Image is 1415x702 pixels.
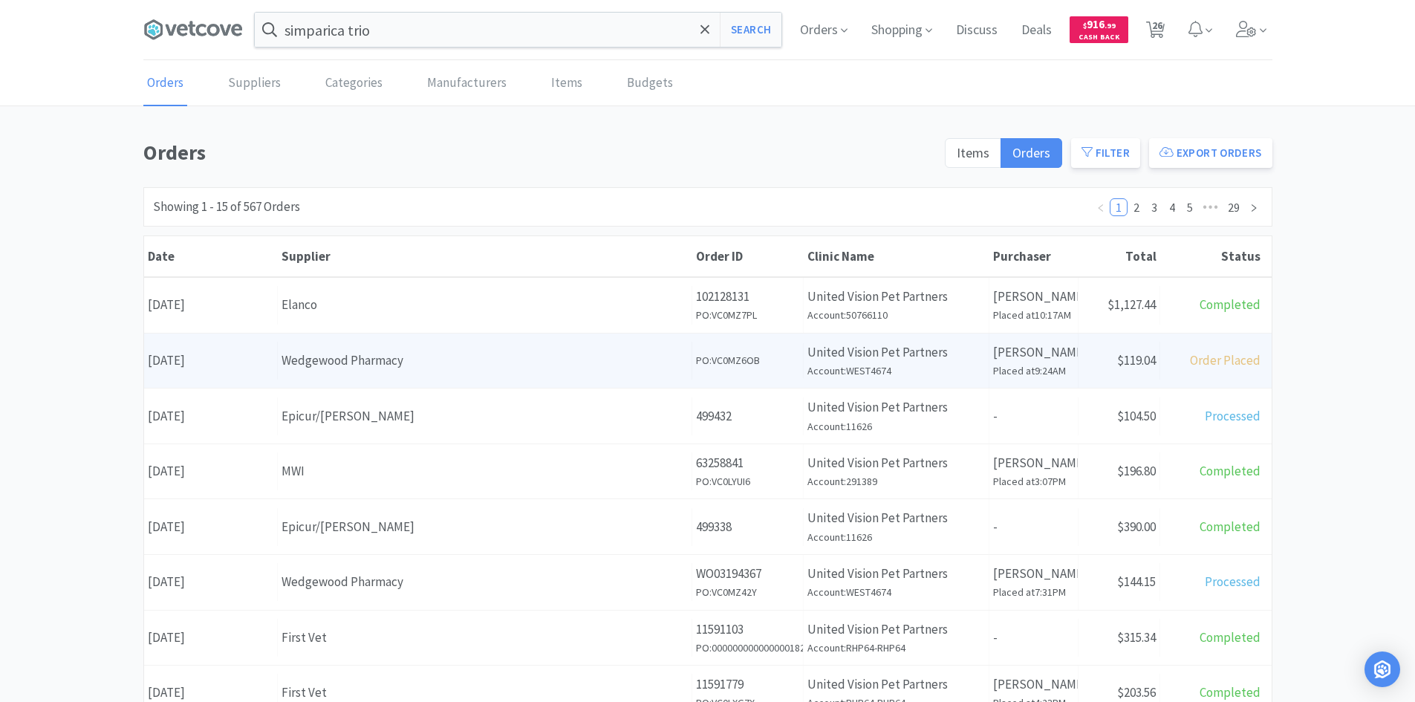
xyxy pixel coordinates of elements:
h6: PO: VC0MZ42Y [696,584,799,600]
span: $203.56 [1117,684,1156,701]
h6: Placed at 10:17AM [993,307,1074,323]
a: Budgets [623,61,677,106]
a: Deals [1015,24,1058,37]
div: Order ID [696,248,800,264]
h6: Placed at 3:07PM [993,473,1074,490]
div: Showing 1 - 15 of 567 Orders [153,197,300,217]
p: - [993,517,1074,537]
button: Filter [1071,138,1140,168]
button: Search [720,13,781,47]
span: Processed [1205,573,1261,590]
p: 499338 [696,517,799,537]
a: 2 [1128,199,1145,215]
div: Epicur/[PERSON_NAME] [282,406,688,426]
div: MWI [282,461,688,481]
input: Search by item, sku, manufacturer, ingredient, size... [255,13,781,47]
a: 5 [1182,199,1198,215]
span: $1,127.44 [1107,296,1156,313]
div: [DATE] [144,452,278,490]
h6: PO: 0000000000000001825512 [696,640,799,656]
p: United Vision Pet Partners [807,620,985,640]
a: 1 [1110,199,1127,215]
p: [PERSON_NAME] [993,564,1074,584]
div: [DATE] [144,619,278,657]
div: Date [148,248,274,264]
span: Completed [1200,519,1261,535]
h6: Account: RHP64-RHP64 [807,640,985,656]
p: United Vision Pet Partners [807,453,985,473]
h6: Account: 11626 [807,418,985,435]
li: 3 [1145,198,1163,216]
a: Orders [143,61,187,106]
p: - [993,628,1074,648]
span: 916 [1083,17,1116,31]
li: Next Page [1245,198,1263,216]
span: $196.80 [1117,463,1156,479]
div: Wedgewood Pharmacy [282,351,688,371]
p: United Vision Pet Partners [807,287,985,307]
div: Open Intercom Messenger [1364,651,1400,687]
span: Cash Back [1079,33,1119,43]
a: Manufacturers [423,61,510,106]
h6: Account: 291389 [807,473,985,490]
p: [PERSON_NAME] [993,287,1074,307]
i: icon: right [1249,204,1258,212]
div: Epicur/[PERSON_NAME] [282,517,688,537]
li: Next 5 Pages [1199,198,1223,216]
p: United Vision Pet Partners [807,675,985,695]
span: ••• [1199,198,1223,216]
div: [DATE] [144,508,278,546]
div: Purchaser [993,248,1075,264]
span: Completed [1200,629,1261,646]
div: Elanco [282,295,688,315]
p: WO03194367 [696,564,799,584]
span: Orders [1012,144,1050,161]
p: - [993,406,1074,426]
li: 29 [1223,198,1245,216]
h6: PO: VC0MZ6OB [696,352,799,368]
a: Items [547,61,586,106]
span: $104.50 [1117,408,1156,424]
a: 3 [1146,199,1162,215]
span: Processed [1205,408,1261,424]
i: icon: left [1096,204,1105,212]
a: $916.99Cash Back [1070,10,1128,50]
div: [DATE] [144,563,278,601]
div: Supplier [282,248,689,264]
li: 4 [1163,198,1181,216]
span: Items [957,144,989,161]
span: Completed [1200,296,1261,313]
span: Completed [1200,684,1261,701]
span: Order Placed [1190,352,1261,368]
h6: Account: 50766110 [807,307,985,323]
a: 29 [1223,199,1244,215]
a: 4 [1164,199,1180,215]
p: United Vision Pet Partners [807,342,985,363]
div: Clinic Name [807,248,986,264]
li: Previous Page [1092,198,1110,216]
div: First Vet [282,628,688,648]
a: Suppliers [224,61,284,106]
div: [DATE] [144,286,278,324]
h6: Account: 11626 [807,529,985,545]
span: $315.34 [1117,629,1156,646]
p: [PERSON_NAME] [993,675,1074,695]
span: $390.00 [1117,519,1156,535]
div: Total [1082,248,1157,264]
h6: PO: VC0LYUI6 [696,473,799,490]
span: . 99 [1105,21,1116,30]
p: United Vision Pet Partners [807,397,985,417]
div: [DATE] [144,342,278,380]
h6: PO: VC0MZ7PL [696,307,799,323]
p: 63258841 [696,453,799,473]
span: Completed [1200,463,1261,479]
h6: Account: WEST4674 [807,363,985,379]
a: Discuss [950,24,1003,37]
div: Wedgewood Pharmacy [282,572,688,592]
h6: Account: WEST4674 [807,584,985,600]
p: 102128131 [696,287,799,307]
button: Export Orders [1149,138,1272,168]
span: $ [1083,21,1087,30]
a: 26 [1140,25,1171,39]
p: 11591103 [696,620,799,640]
